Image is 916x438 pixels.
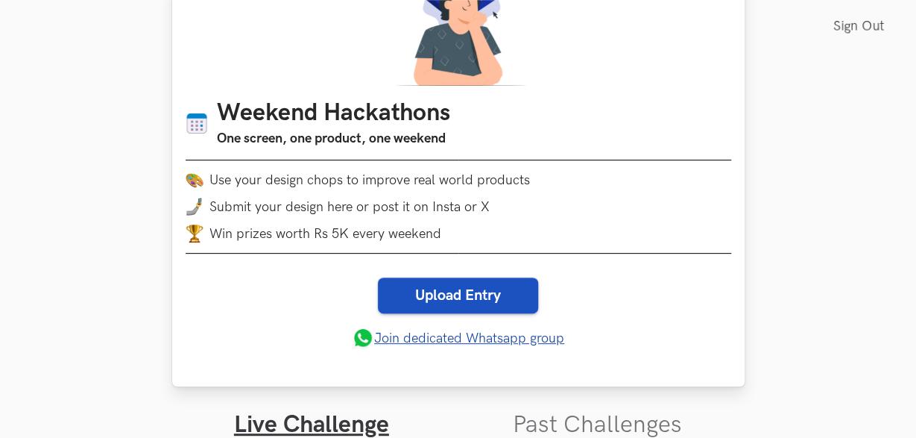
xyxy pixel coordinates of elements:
li: Win prizes worth Rs 5K every weekend [186,225,731,243]
h1: Weekend Hackathons [217,99,450,128]
img: mobile-in-hand.png [186,198,203,216]
img: palette.png [186,171,203,189]
a: Join dedicated Whatsapp group [352,327,564,349]
h3: One screen, one product, one weekend [217,128,450,149]
a: Sign Out [833,9,892,43]
a: Upload Entry [378,278,538,313]
span: Submit your design here or post it on Insta or X [209,199,490,215]
img: Calendar icon [186,112,208,135]
img: trophy.png [186,225,203,243]
img: whatsapp.png [352,327,374,349]
li: Use your design chops to improve real world products [186,171,731,189]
